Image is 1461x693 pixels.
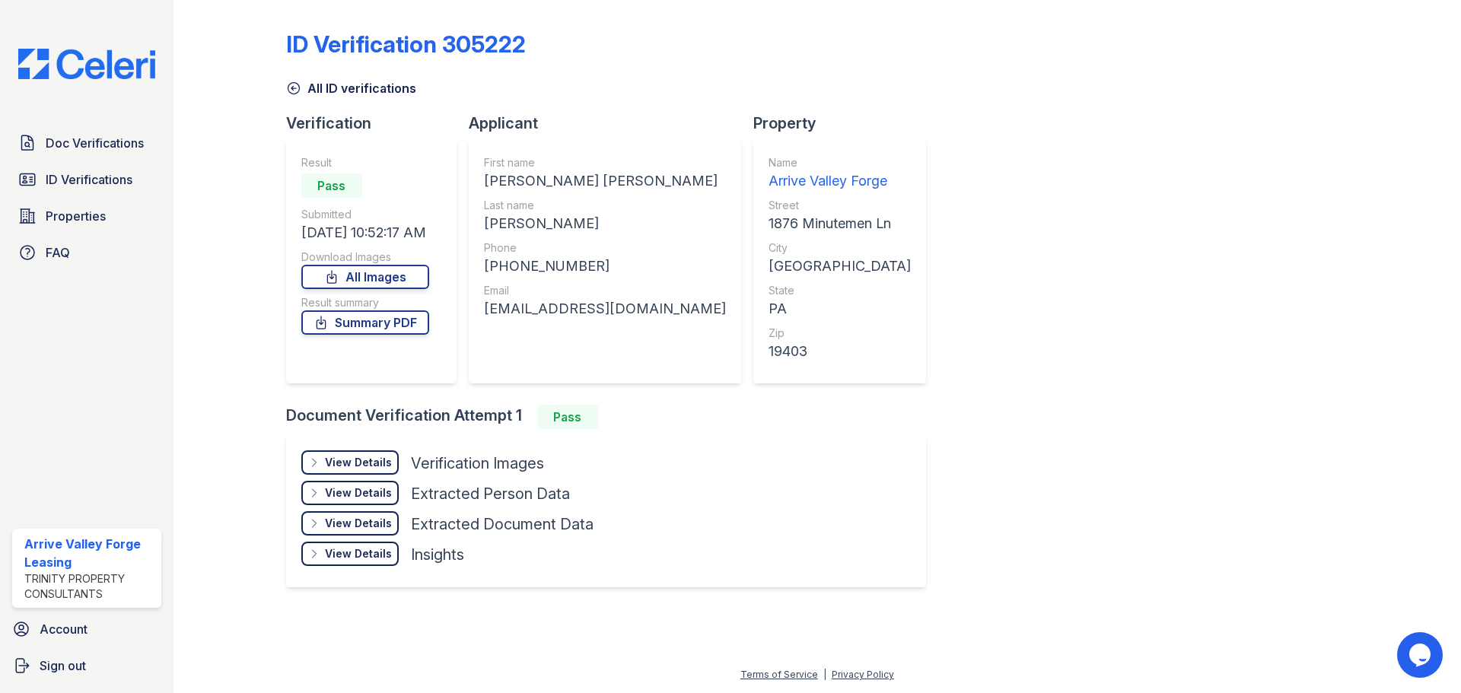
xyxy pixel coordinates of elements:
iframe: chat widget [1397,632,1446,678]
a: FAQ [12,237,161,268]
span: FAQ [46,243,70,262]
div: [PERSON_NAME] [PERSON_NAME] [484,170,726,192]
div: View Details [325,455,392,470]
a: Summary PDF [301,310,429,335]
div: Download Images [301,250,429,265]
div: Email [484,283,726,298]
div: Pass [537,405,598,429]
div: Verification Images [411,453,544,474]
div: Property [753,113,938,134]
div: [EMAIL_ADDRESS][DOMAIN_NAME] [484,298,726,319]
span: Doc Verifications [46,134,144,152]
span: Sign out [40,656,86,675]
a: Properties [12,201,161,231]
div: Result [301,155,429,170]
div: | [823,669,826,680]
div: [PERSON_NAME] [484,213,726,234]
div: Submitted [301,207,429,222]
div: Pass [301,173,362,198]
a: Account [6,614,167,644]
div: City [769,240,911,256]
div: Document Verification Attempt 1 [286,405,938,429]
a: All Images [301,265,429,289]
div: Verification [286,113,469,134]
div: 1876 Minutemen Ln [769,213,911,234]
div: Applicant [469,113,753,134]
div: PA [769,298,911,319]
div: Last name [484,198,726,213]
div: View Details [325,546,392,561]
div: Trinity Property Consultants [24,571,155,602]
span: ID Verifications [46,170,132,189]
div: ID Verification 305222 [286,30,526,58]
div: [GEOGRAPHIC_DATA] [769,256,911,277]
div: Zip [769,326,911,341]
img: CE_Logo_Blue-a8612792a0a2168367f1c8372b55b34899dd931a85d93a1a3d3e32e68fde9ad4.png [6,49,167,79]
a: Name Arrive Valley Forge [769,155,911,192]
div: Arrive Valley Forge [769,170,911,192]
a: Doc Verifications [12,128,161,158]
div: Insights [411,544,464,565]
a: All ID verifications [286,79,416,97]
div: Phone [484,240,726,256]
div: 19403 [769,341,911,362]
div: Arrive Valley Forge Leasing [24,535,155,571]
a: ID Verifications [12,164,161,195]
div: State [769,283,911,298]
div: [PHONE_NUMBER] [484,256,726,277]
div: Result summary [301,295,429,310]
span: Account [40,620,88,638]
div: Extracted Document Data [411,513,594,535]
div: First name [484,155,726,170]
a: Sign out [6,650,167,681]
div: Extracted Person Data [411,483,570,504]
span: Properties [46,207,106,225]
a: Terms of Service [740,669,818,680]
div: View Details [325,485,392,501]
div: [DATE] 10:52:17 AM [301,222,429,243]
a: Privacy Policy [832,669,894,680]
div: Street [769,198,911,213]
div: View Details [325,516,392,531]
div: Name [769,155,911,170]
